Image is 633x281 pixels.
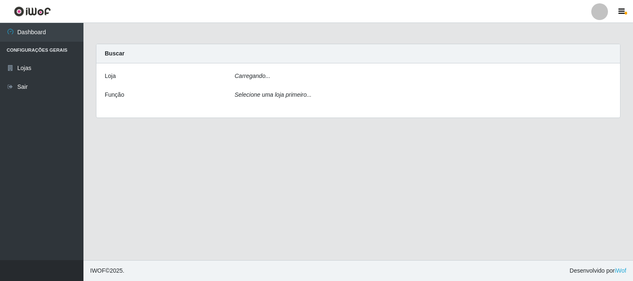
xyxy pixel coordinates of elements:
[235,91,311,98] i: Selecione uma loja primeiro...
[570,266,626,275] span: Desenvolvido por
[615,267,626,274] a: iWof
[14,6,51,17] img: CoreUI Logo
[105,72,116,80] label: Loja
[90,266,124,275] span: © 2025 .
[105,50,124,57] strong: Buscar
[105,90,124,99] label: Função
[90,267,106,274] span: IWOF
[235,73,270,79] i: Carregando...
